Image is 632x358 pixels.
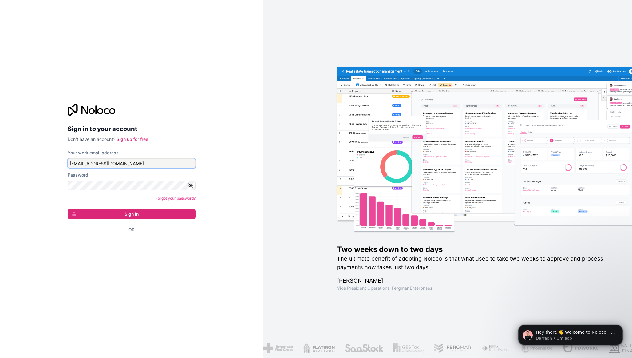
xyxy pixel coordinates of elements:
img: /assets/fiera-fwj2N5v4.png [481,343,510,353]
span: Or [128,227,135,233]
input: Password [68,181,196,190]
img: /assets/flatiron-C8eUkumj.png [303,343,335,353]
input: Email address [68,158,196,168]
button: Sign in [68,209,196,219]
label: Your work email address [68,150,119,156]
a: Forgot your password? [156,196,196,201]
h1: Vice President Operations , Fergmar Enterprises [337,285,612,291]
h2: Sign in to your account [68,123,196,134]
img: /assets/fergmar-CudnrXN5.png [434,343,472,353]
h2: The ultimate benefit of adopting Noloco is that what used to take two weeks to approve and proces... [337,254,612,272]
iframe: Sign in with Google Button [65,240,194,253]
img: /assets/saastock-C6Zbiodz.png [345,343,383,353]
iframe: Intercom notifications message [509,312,632,355]
a: Sign up for free [117,137,148,142]
img: /assets/american-red-cross-BAupjrZR.png [263,343,293,353]
img: /assets/gbstax-C-GtDUiK.png [393,343,425,353]
span: Don't have an account? [68,137,115,142]
h1: Two weeks down to two days [337,245,612,254]
label: Password [68,172,88,178]
h1: [PERSON_NAME] [337,276,612,285]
